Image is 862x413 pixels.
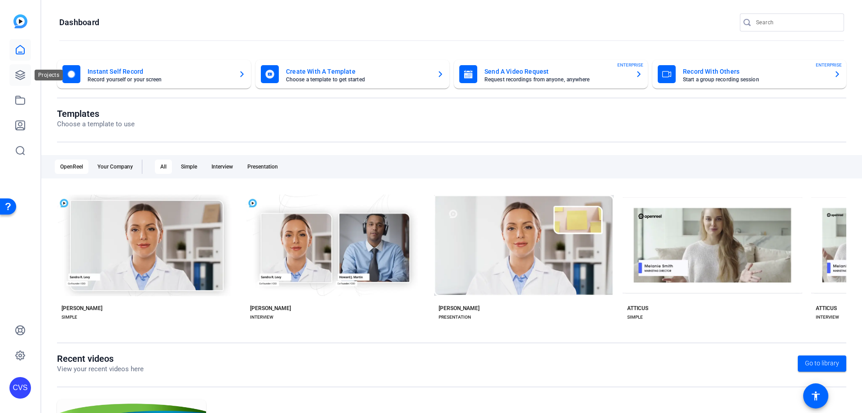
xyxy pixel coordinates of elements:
mat-card-subtitle: Start a group recording session [683,77,827,82]
div: ATTICUS [816,305,837,312]
p: View your recent videos here [57,364,144,374]
mat-card-subtitle: Request recordings from anyone, anywhere [484,77,628,82]
div: [PERSON_NAME] [250,305,291,312]
div: Interview [206,160,238,174]
div: ATTICUS [627,305,648,312]
h1: Templates [57,108,135,119]
h1: Recent videos [57,353,144,364]
div: INTERVIEW [816,314,839,321]
div: Projects [35,70,63,80]
mat-card-subtitle: Choose a template to get started [286,77,430,82]
div: Presentation [242,160,283,174]
span: ENTERPRISE [617,62,643,68]
div: PRESENTATION [439,314,471,321]
p: Choose a template to use [57,119,135,129]
mat-icon: accessibility [810,391,821,401]
div: INTERVIEW [250,314,273,321]
a: Go to library [798,355,846,372]
div: [PERSON_NAME] [439,305,479,312]
span: ENTERPRISE [816,62,842,68]
mat-card-title: Create With A Template [286,66,430,77]
div: SIMPLE [62,314,77,321]
div: [PERSON_NAME] [62,305,102,312]
mat-card-title: Send A Video Request [484,66,628,77]
input: Search [756,17,837,28]
button: Instant Self RecordRecord yourself or your screen [57,60,251,89]
div: Simple [176,160,202,174]
div: Your Company [92,160,138,174]
img: blue-gradient.svg [13,14,27,28]
mat-card-title: Record With Others [683,66,827,77]
button: Create With A TemplateChoose a template to get started [255,60,449,89]
div: All [155,160,172,174]
span: Go to library [805,359,839,368]
div: OpenReel [55,160,88,174]
button: Send A Video RequestRequest recordings from anyone, anywhereENTERPRISE [454,60,648,89]
h1: Dashboard [59,17,99,28]
mat-card-subtitle: Record yourself or your screen [88,77,231,82]
div: SIMPLE [627,314,643,321]
div: CVS [9,377,31,399]
button: Record With OthersStart a group recording sessionENTERPRISE [652,60,846,89]
mat-card-title: Instant Self Record [88,66,231,77]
